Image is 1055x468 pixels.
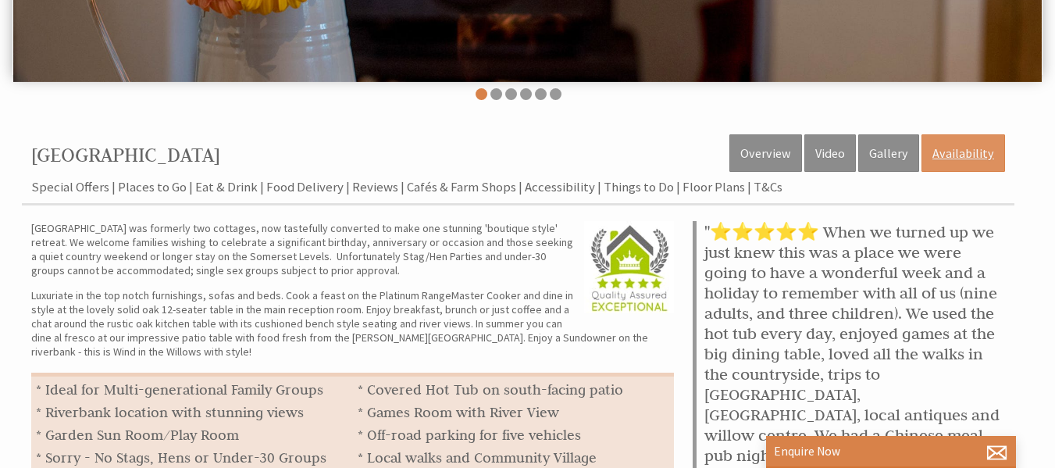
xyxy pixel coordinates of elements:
a: Things to Do [604,178,674,195]
a: Special Offers [31,178,109,195]
li: * Ideal for Multi-generational Family Groups [31,378,353,401]
a: Accessibility [525,178,595,195]
a: Eat & Drink [195,178,258,195]
p: Enquire Now [774,444,1008,459]
li: * Garden Sun Room/Play Room [31,423,353,446]
a: Floor Plans [683,178,745,195]
a: Gallery [858,134,919,172]
a: Food Delivery [266,178,344,195]
a: T&Cs [754,178,782,195]
a: Overview [729,134,802,172]
p: [GEOGRAPHIC_DATA] was formerly two cottages, now tastefully converted to make one stunning 'bouti... [31,221,674,277]
a: [GEOGRAPHIC_DATA] [31,142,220,167]
li: * Games Room with River View [353,401,675,423]
li: * Covered Hot Tub on south-facing patio [353,378,675,401]
a: Reviews [352,178,398,195]
a: Places to Go [118,178,187,195]
a: Cafés & Farm Shops [407,178,516,195]
a: Video [804,134,856,172]
img: Sleeps12.com - Quality Assured - 5 Star Exceptional Award [584,221,675,313]
li: * Riverbank location with stunning views [31,401,353,423]
a: Availability [921,134,1005,172]
li: * Off-road parking for five vehicles [353,423,675,446]
div: Luxuriate in the top notch furnishings, sofas and beds. Cook a feast on the Platinum RangeMaster ... [31,288,674,359]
